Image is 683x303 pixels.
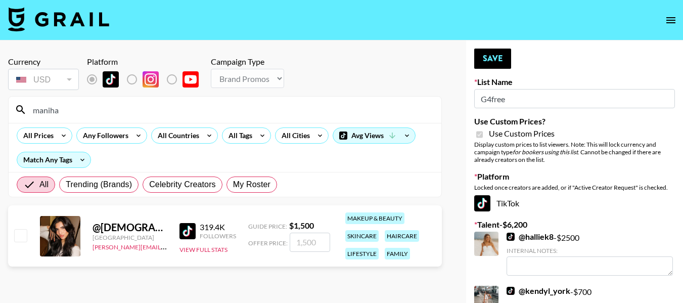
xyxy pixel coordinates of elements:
div: All Cities [276,128,312,143]
div: Display custom prices to list viewers. Note: This will lock currency and campaign type . Cannot b... [474,141,675,163]
div: makeup & beauty [345,212,404,224]
button: Save [474,49,511,69]
div: List locked to TikTok. [87,69,207,90]
div: Currency [8,57,79,67]
div: All Countries [152,128,201,143]
div: lifestyle [345,248,379,259]
span: Offer Price: [248,239,288,247]
label: List Name [474,77,675,87]
div: All Tags [222,128,254,143]
span: Use Custom Prices [489,128,555,139]
img: TikTok [103,71,119,88]
div: All Prices [17,128,56,143]
img: Instagram [143,71,159,88]
div: [GEOGRAPHIC_DATA] [93,234,167,241]
div: Any Followers [77,128,130,143]
img: TikTok [507,233,515,241]
div: skincare [345,230,379,242]
button: View Full Stats [179,246,227,253]
div: Platform [87,57,207,67]
div: Match Any Tags [17,152,90,167]
div: @ [DEMOGRAPHIC_DATA] [93,221,167,234]
div: USD [10,71,77,89]
div: - $ 2500 [507,232,673,276]
img: TikTok [179,223,196,239]
div: Currency is locked to USD [8,67,79,92]
div: haircare [385,230,419,242]
div: Internal Notes: [507,247,673,254]
span: Trending (Brands) [66,179,132,191]
input: 1,500 [290,233,330,252]
div: 319.4K [200,222,236,232]
span: Celebrity Creators [149,179,216,191]
a: @halliek8 [507,232,554,242]
span: All [39,179,49,191]
span: My Roster [233,179,270,191]
strong: $ 1,500 [289,221,314,230]
a: [PERSON_NAME][EMAIL_ADDRESS][PERSON_NAME][DOMAIN_NAME] [93,241,290,251]
div: Followers [200,232,236,240]
span: Guide Price: [248,223,287,230]
label: Platform [474,171,675,182]
img: TikTok [507,287,515,295]
a: @kendyl_york [507,286,570,296]
div: Campaign Type [211,57,284,67]
div: family [385,248,410,259]
img: Grail Talent [8,7,109,31]
button: open drawer [661,10,681,30]
div: Locked once creators are added, or if "Active Creator Request" is checked. [474,184,675,191]
input: Search by User Name [27,102,435,118]
img: TikTok [474,195,490,211]
div: TikTok [474,195,675,211]
label: Talent - $ 6,200 [474,220,675,230]
em: for bookers using this list [513,148,578,156]
label: Use Custom Prices? [474,116,675,126]
div: Avg Views [333,128,415,143]
img: YouTube [183,71,199,88]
